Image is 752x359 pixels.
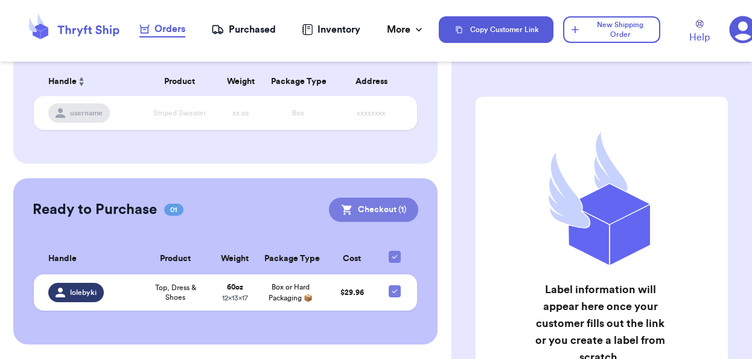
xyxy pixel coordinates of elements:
span: Handle [48,76,77,88]
span: Striped Sweater [153,109,206,117]
span: Box [292,109,304,117]
th: Weight [212,244,257,274]
span: 12 x 13 x 17 [222,294,248,302]
strong: 60 oz [227,283,243,291]
span: Help [689,30,710,45]
button: Sort ascending [77,74,86,89]
th: Package Type [264,67,333,96]
a: Purchased [211,22,276,37]
th: Product [141,67,218,96]
span: lolebyki [70,288,97,297]
th: Package Type [257,244,324,274]
th: Cost [324,244,380,274]
button: New Shipping Order [563,16,660,43]
span: Top, Dress & Shoes [145,283,205,302]
span: username [70,108,103,118]
span: xxxxxxxx [357,109,386,117]
div: Orders [139,22,185,36]
a: Orders [139,22,185,37]
div: More [387,22,425,37]
h2: Ready to Purchase [33,200,157,219]
th: Weight [218,67,264,96]
th: Product [138,244,212,274]
a: Inventory [302,22,360,37]
button: Checkout (1) [329,198,418,222]
th: Address [333,67,417,96]
span: Handle [48,253,77,265]
span: xx oz [232,109,249,117]
button: Copy Customer Link [439,16,553,43]
span: 01 [164,204,183,216]
a: Help [689,20,710,45]
span: $ 29.96 [340,289,364,296]
span: Box or Hard Packaging 📦 [269,283,313,302]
